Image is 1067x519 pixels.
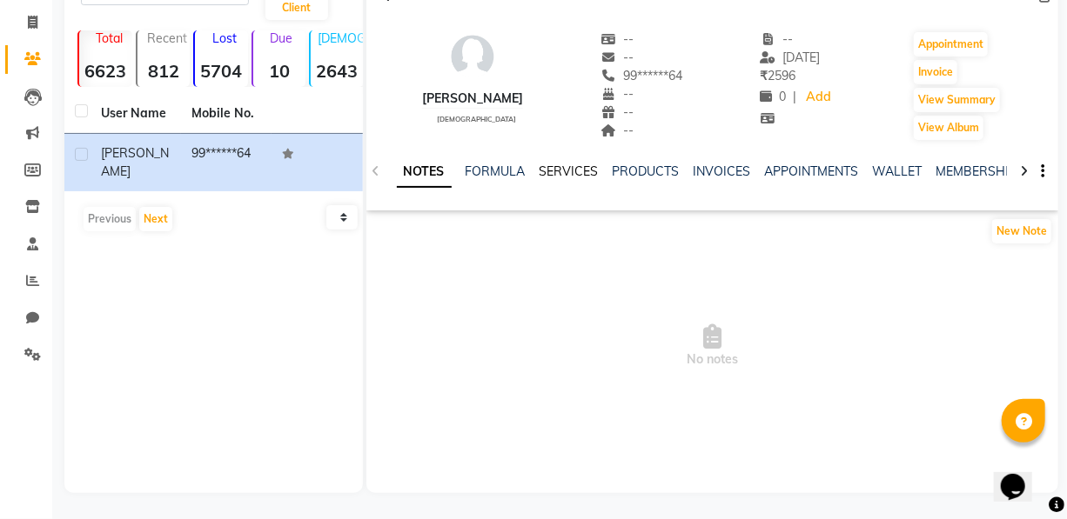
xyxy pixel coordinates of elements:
[914,88,1000,112] button: View Summary
[804,85,835,110] a: Add
[601,86,634,102] span: --
[794,88,797,106] span: |
[202,30,248,46] p: Lost
[437,115,516,123] span: [DEMOGRAPHIC_DATA]
[914,60,957,84] button: Invoice
[992,219,1051,243] button: New Note
[466,163,526,179] a: FORMULA
[181,94,272,134] th: Mobile No.
[694,163,751,179] a: INVOICES
[91,94,181,134] th: User Name
[761,50,821,65] span: [DATE]
[422,90,523,108] div: [PERSON_NAME]
[397,156,452,188] a: NOTES
[765,163,859,179] a: APPOINTMENTS
[601,104,634,120] span: --
[761,89,787,104] span: 0
[86,30,132,46] p: Total
[101,145,169,179] span: [PERSON_NAME]
[540,163,599,179] a: SERVICES
[613,163,680,179] a: PRODUCTS
[257,30,306,46] p: Due
[318,30,364,46] p: [DEMOGRAPHIC_DATA]
[601,50,634,65] span: --
[144,30,191,46] p: Recent
[873,163,923,179] a: WALLET
[139,207,172,231] button: Next
[601,123,634,138] span: --
[994,449,1050,502] iframe: chat widget
[138,60,191,82] strong: 812
[79,60,132,82] strong: 6623
[761,68,796,83] span: 2596
[761,31,794,47] span: --
[195,60,248,82] strong: 5704
[366,259,1058,433] span: No notes
[936,163,1017,179] a: MEMBERSHIP
[601,31,634,47] span: --
[253,60,306,82] strong: 10
[761,68,768,83] span: ₹
[914,32,988,57] button: Appointment
[446,30,499,83] img: avatar
[914,116,983,140] button: View Album
[311,60,364,82] strong: 2643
